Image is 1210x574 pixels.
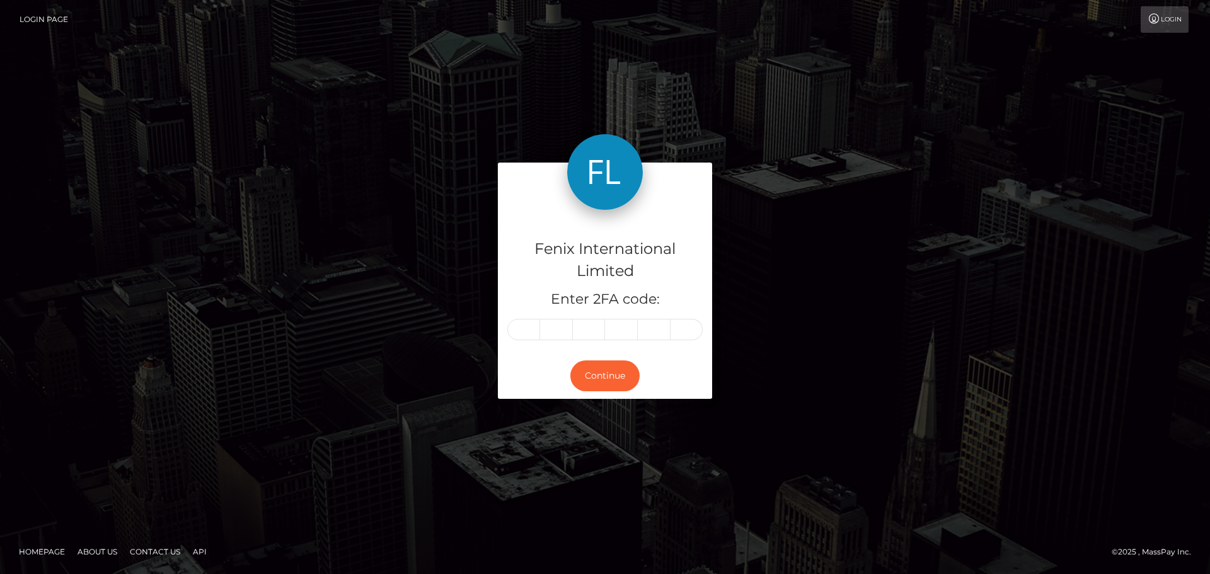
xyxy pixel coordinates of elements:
[14,542,70,561] a: Homepage
[507,238,703,282] h4: Fenix International Limited
[188,542,212,561] a: API
[570,360,640,391] button: Continue
[125,542,185,561] a: Contact Us
[1112,545,1201,559] div: © 2025 , MassPay Inc.
[507,290,703,309] h5: Enter 2FA code:
[72,542,122,561] a: About Us
[20,6,68,33] a: Login Page
[567,134,643,210] img: Fenix International Limited
[1141,6,1189,33] a: Login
